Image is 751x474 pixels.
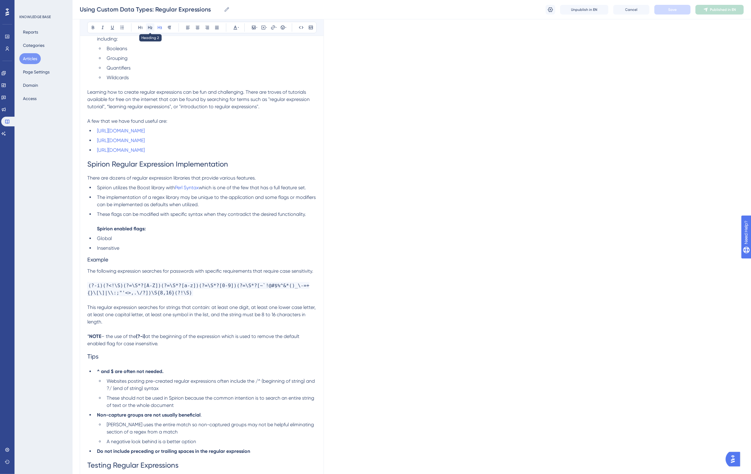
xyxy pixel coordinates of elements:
button: Domain [19,80,42,91]
span: Cancel [625,7,638,12]
input: Article Name [80,5,221,14]
span: at the beginning of the expression which is used to remove the default enabled flag for case inse... [87,333,301,346]
strong: Non-capture groups are not usually beneficial [97,412,201,418]
a: [URL][DOMAIN_NAME] [97,147,145,153]
a: [URL][DOMAIN_NAME] [97,128,145,134]
button: Page Settings [19,67,53,77]
strong: NOTE [89,333,101,339]
iframe: UserGuiding AI Assistant Launcher [726,450,744,468]
span: Tips [87,353,98,360]
span: This regular expression searches for strings that contain: at least one digit, at least one lower... [87,304,317,325]
span: which is one of the few that has a full feature set. [199,185,306,190]
span: The implementation of a regex library may be unique to the application and some flags or modifier... [97,194,317,207]
span: Wildcards [107,75,129,80]
span: Global [97,235,112,241]
button: Cancel [613,5,649,15]
strong: (?-i) [136,333,145,339]
span: Grouping [107,55,127,61]
span: . [201,412,202,418]
button: Published in EN [695,5,744,15]
span: The following expression searches for passwords with specific requirements that require case sens... [87,268,313,274]
strong: Spirion enabled flags: [97,226,146,232]
span: A few that we have found useful are: [87,118,167,124]
a: Perl Syntax [175,185,199,190]
button: Articles [19,53,41,64]
button: Save [654,5,691,15]
span: Example [87,256,108,263]
button: Access [19,93,40,104]
div: KNOWLEDGE BASE [19,15,51,19]
span: Testing Regular Expressions [87,461,179,469]
strong: Do not include preceding or trailing spaces in the regular expression [97,448,250,454]
span: Need Help? [14,2,38,9]
button: Reports [19,27,42,37]
span: These flags can be modified with specific syntax when they contradict the desired functionality. [97,211,306,217]
span: (?-i)(?<!\S)(?=\S*?[A-Z])(?=\S*?[a-z])(?=\S*?[0-9])(?=\S*?[~`!@#$%^&*()_\-=+{}\[\]|\\:;"'<>,.\/?]... [87,282,309,296]
span: Quantifiers [107,65,131,71]
span: [PERSON_NAME] uses the entire match so non-captured groups may not be helpful eliminating section... [107,422,315,435]
span: Save [668,7,677,12]
a: [URL][DOMAIN_NAME] [97,138,145,143]
strong: ^ and $ are often not needed. [97,368,163,374]
span: Websites posting pre-created regular expressions often include the /^ (beginning of string) and ?... [107,378,316,391]
button: Categories [19,40,48,51]
span: Insensitive [97,245,119,251]
span: These should not be used in Spirion because the common intention is to search an entire string of... [107,395,315,408]
span: Published in EN [710,7,736,12]
button: Unpublish in EN [560,5,608,15]
span: Spirion utilizes the Boost library with [97,185,175,190]
span: Learning how to create regular expressions can be fun and challenging. There are troves of tutori... [87,89,311,109]
span: Unpublish in EN [571,7,598,12]
span: There are dozens of regular expression libraries that provide various features. [87,175,256,181]
span: Booleans [107,46,127,51]
span: Spirion Regular Expression Implementation [87,160,228,168]
span: A negative look behind is a better option [107,439,196,444]
span: – the use of the [101,333,136,339]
